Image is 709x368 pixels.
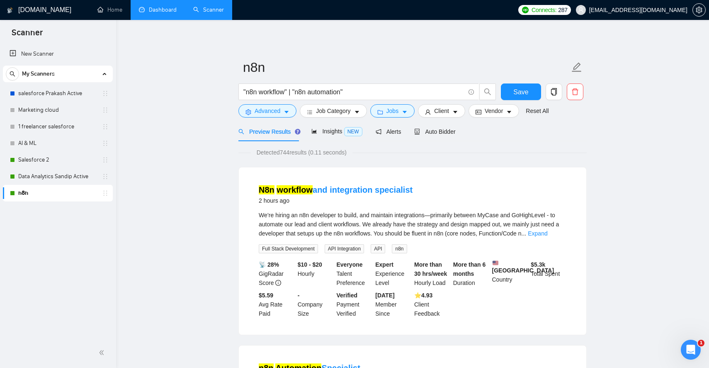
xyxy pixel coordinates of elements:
[402,109,408,115] span: caret-down
[376,129,381,135] span: notification
[374,291,413,318] div: Member Since
[469,104,519,118] button: idcardVendorcaret-down
[18,152,97,168] a: Salesforce 2
[316,106,350,115] span: Job Category
[692,3,706,17] button: setting
[325,244,364,253] span: API Integration
[578,7,584,13] span: user
[513,87,528,97] span: Save
[102,140,109,147] span: holder
[298,292,300,299] b: -
[18,102,97,118] a: Marketing cloud
[376,128,401,135] span: Alerts
[698,340,704,346] span: 1
[452,109,458,115] span: caret-down
[528,230,547,237] a: Expand
[3,66,113,201] li: My Scanners
[97,6,122,13] a: homeHome
[18,185,97,201] a: n8n
[452,260,490,287] div: Duration
[414,292,432,299] b: ⭐️ 4.93
[238,104,296,118] button: settingAdvancedcaret-down
[257,291,296,318] div: Avg Rate Paid
[243,57,570,78] input: Scanner name...
[311,128,317,134] span: area-chart
[257,260,296,287] div: GigRadar Score
[532,5,556,15] span: Connects:
[99,348,107,357] span: double-left
[22,66,55,82] span: My Scanners
[546,88,562,96] span: copy
[414,261,447,277] b: More than 30 hrs/week
[238,128,298,135] span: Preview Results
[102,173,109,180] span: holder
[300,104,367,118] button: barsJob Categorycaret-down
[259,212,559,237] span: We’re hiring an n8n developer to build, and maintain integrations—primarily between MyCase and Go...
[7,4,13,17] img: logo
[526,106,549,115] a: Reset All
[18,168,97,185] a: Data Analytics Sandip Active
[434,106,449,115] span: Client
[18,135,97,152] a: AI & ML
[102,123,109,130] span: holder
[371,244,385,253] span: API
[102,107,109,113] span: holder
[377,109,383,115] span: folder
[479,83,496,100] button: search
[259,261,279,268] b: 📡 28%
[386,106,399,115] span: Jobs
[259,292,273,299] b: $5.59
[193,6,224,13] a: searchScanner
[567,83,583,100] button: delete
[414,129,420,135] span: robot
[102,190,109,196] span: holder
[692,7,706,13] a: setting
[493,260,498,266] img: 🇺🇸
[139,6,177,13] a: dashboardDashboard
[375,292,394,299] b: [DATE]
[238,129,244,135] span: search
[546,83,562,100] button: copy
[522,7,529,13] img: upwork-logo.png
[571,62,582,73] span: edit
[298,261,322,268] b: $10 - $20
[259,211,566,238] div: We’re hiring an n8n developer to build, and maintain integrations—primarily between MyCase and Go...
[414,128,455,135] span: Auto Bidder
[307,109,313,115] span: bars
[5,27,49,44] span: Scanner
[529,260,568,287] div: Total Spent
[337,292,358,299] b: Verified
[522,230,527,237] span: ...
[284,109,289,115] span: caret-down
[259,185,413,194] a: N8n workflowand integration specialist
[531,261,545,268] b: $ 5.3k
[18,118,97,135] a: 1 freelancer salesforce
[567,88,583,96] span: delete
[259,185,274,194] mark: N8n
[392,244,407,253] span: n8n
[6,71,19,77] span: search
[275,280,281,286] span: info-circle
[6,67,19,81] button: search
[681,340,701,360] iframe: Intercom live chat
[490,260,529,287] div: Country
[255,106,280,115] span: Advanced
[294,128,301,135] div: Tooltip anchor
[506,109,512,115] span: caret-down
[370,104,415,118] button: folderJobscaret-down
[413,260,452,287] div: Hourly Load
[277,185,313,194] mark: workflow
[243,87,465,97] input: Search Freelance Jobs...
[492,260,554,274] b: [GEOGRAPHIC_DATA]
[296,291,335,318] div: Company Size
[18,85,97,102] a: salesforce Prakash Active
[558,5,567,15] span: 287
[480,88,495,96] span: search
[3,46,113,62] li: New Scanner
[102,157,109,163] span: holder
[337,261,363,268] b: Everyone
[425,109,431,115] span: user
[413,291,452,318] div: Client Feedback
[259,244,318,253] span: Full Stack Development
